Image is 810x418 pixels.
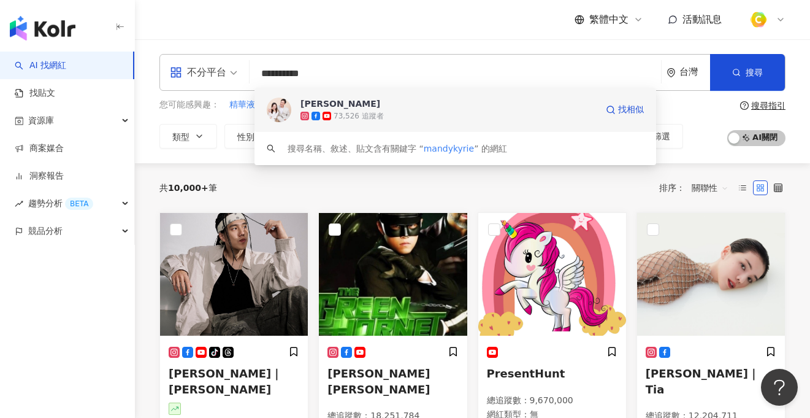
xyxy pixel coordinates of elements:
[237,132,254,142] span: 性別
[159,183,217,193] div: 共 筆
[159,99,220,111] span: 您可能感興趣：
[28,190,93,217] span: 趨勢分析
[747,8,770,31] img: %E6%96%B9%E5%BD%A2%E7%B4%94.png
[300,98,380,110] div: [PERSON_NAME]
[28,217,63,245] span: 競品分析
[646,367,759,395] span: [PERSON_NAME]｜Tia
[606,98,644,122] a: 找相似
[618,104,644,116] span: 找相似
[740,101,749,110] span: question-circle
[589,13,629,26] span: 繁體中文
[170,66,182,79] span: appstore
[10,16,75,41] img: logo
[679,67,710,77] div: 台灣
[15,60,66,72] a: searchAI 找網紅
[267,144,275,153] span: search
[327,367,430,395] span: [PERSON_NAME] [PERSON_NAME]
[334,111,384,122] div: 73,526 追蹤者
[15,142,64,155] a: 商案媒合
[637,213,785,336] img: KOL Avatar
[319,213,467,336] img: KOL Avatar
[169,367,282,395] span: [PERSON_NAME]｜[PERSON_NAME]
[710,54,785,91] button: 搜尋
[229,98,256,112] button: 精華液
[172,132,189,142] span: 類型
[159,124,217,149] button: 類型
[168,183,208,193] span: 10,000+
[487,395,617,407] p: 總追蹤數 ： 9,670,000
[224,124,282,149] button: 性別
[15,87,55,99] a: 找貼文
[28,107,54,134] span: 資源庫
[682,14,722,25] span: 活動訊息
[170,63,226,82] div: 不分平台
[15,170,64,182] a: 洞察報告
[751,101,785,110] div: 搜尋指引
[478,213,626,336] img: KOL Avatar
[288,142,507,155] div: 搜尋名稱、敘述、貼文含有關鍵字 “ ” 的網紅
[746,68,763,77] span: 搜尋
[267,98,291,122] img: KOL Avatar
[65,198,93,210] div: BETA
[761,369,798,406] iframe: Help Scout Beacon - Open
[692,178,728,198] span: 關聯性
[424,144,474,153] span: mandykyrie
[659,178,735,198] div: 排序：
[667,68,676,77] span: environment
[160,213,308,336] img: KOL Avatar
[15,199,23,208] span: rise
[487,367,565,380] span: PresentHunt
[229,99,255,111] span: 精華液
